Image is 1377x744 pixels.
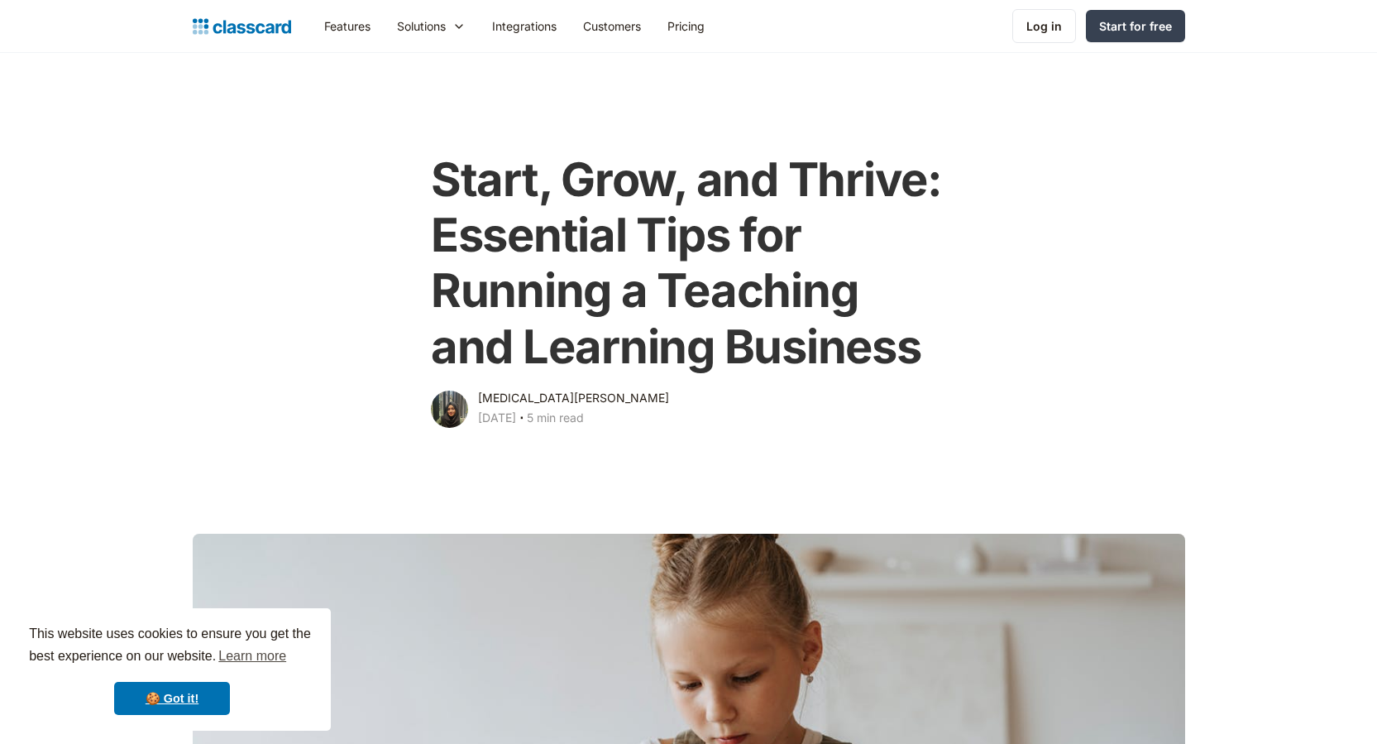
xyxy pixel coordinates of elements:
span: This website uses cookies to ensure you get the best experience on our website. [29,624,315,669]
a: Pricing [654,7,718,45]
a: Features [311,7,384,45]
div: Solutions [397,17,446,35]
a: Log in [1012,9,1076,43]
a: dismiss cookie message [114,682,230,715]
div: ‧ [516,408,527,431]
a: home [193,15,291,38]
div: [MEDICAL_DATA][PERSON_NAME] [478,388,669,408]
div: Start for free [1099,17,1172,35]
a: Integrations [479,7,570,45]
a: learn more about cookies [216,644,289,669]
h1: Start, Grow, and Thrive: Essential Tips for Running a Teaching and Learning Business [431,152,946,375]
div: [DATE] [478,408,516,428]
a: Customers [570,7,654,45]
div: cookieconsent [13,608,331,731]
div: Log in [1026,17,1062,35]
div: Solutions [384,7,479,45]
a: Start for free [1086,10,1185,42]
div: 5 min read [527,408,584,428]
